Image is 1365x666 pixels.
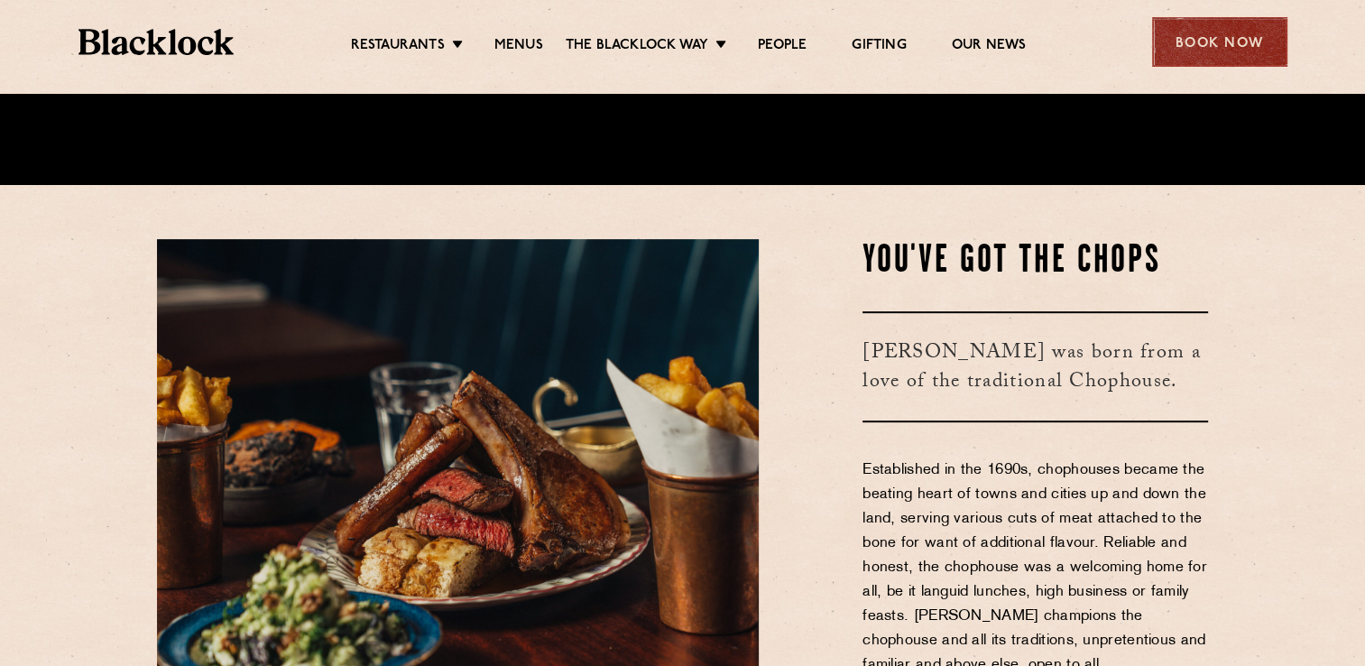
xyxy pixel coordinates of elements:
[862,311,1208,422] h3: [PERSON_NAME] was born from a love of the traditional Chophouse.
[862,239,1208,284] h2: You've Got The Chops
[78,29,235,55] img: BL_Textured_Logo-footer-cropped.svg
[351,37,445,57] a: Restaurants
[1152,17,1287,67] div: Book Now
[566,37,708,57] a: The Blacklock Way
[952,37,1027,57] a: Our News
[852,37,906,57] a: Gifting
[758,37,807,57] a: People
[494,37,543,57] a: Menus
